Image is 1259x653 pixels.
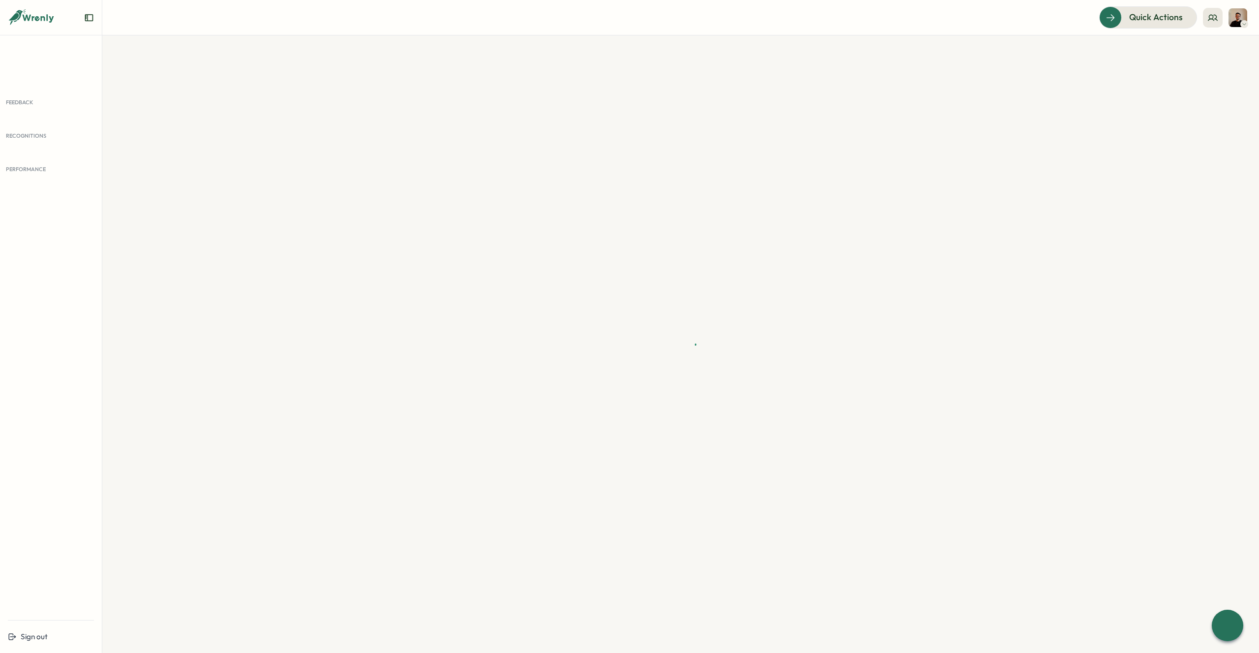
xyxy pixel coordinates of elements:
button: Expand sidebar [84,13,94,23]
span: Quick Actions [1129,11,1183,24]
span: Sign out [21,632,48,641]
img: Laurie Dunn [1229,8,1247,27]
button: Quick Actions [1099,6,1197,28]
